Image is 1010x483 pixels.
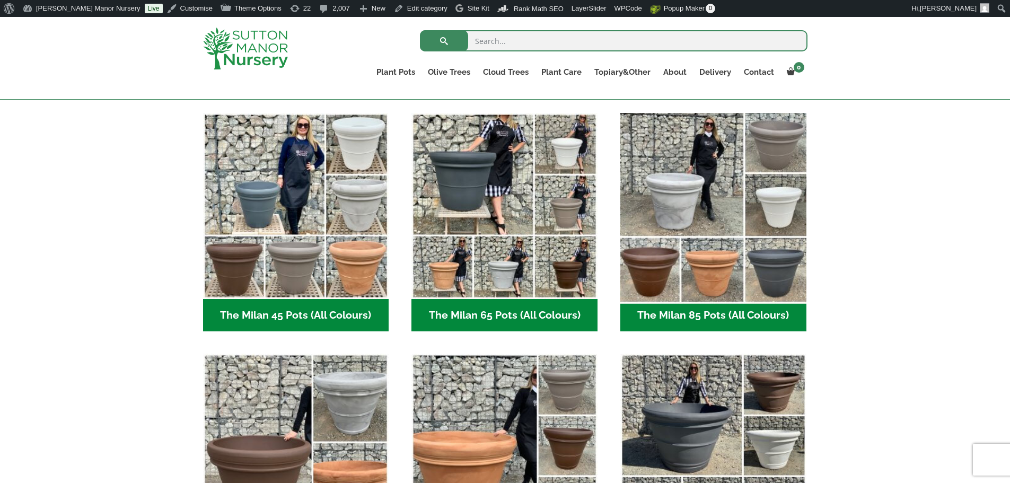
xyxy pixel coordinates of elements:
[411,113,598,331] a: Visit product category The Milan 65 Pots (All Colours)
[620,299,806,332] h2: The Milan 85 Pots (All Colours)
[370,65,421,80] a: Plant Pots
[657,65,693,80] a: About
[706,4,715,13] span: 0
[514,5,564,13] span: Rank Math SEO
[421,65,477,80] a: Olive Trees
[203,28,288,69] img: logo
[620,113,806,331] a: Visit product category The Milan 85 Pots (All Colours)
[535,65,588,80] a: Plant Care
[794,62,804,73] span: 0
[693,65,737,80] a: Delivery
[411,113,598,299] img: The Milan 65 Pots (All Colours)
[780,65,807,80] a: 0
[737,65,780,80] a: Contact
[468,4,489,12] span: Site Kit
[411,299,598,332] h2: The Milan 65 Pots (All Colours)
[920,4,977,12] span: [PERSON_NAME]
[203,299,389,332] h2: The Milan 45 Pots (All Colours)
[203,113,389,299] img: The Milan 45 Pots (All Colours)
[616,108,811,303] img: The Milan 85 Pots (All Colours)
[203,113,389,331] a: Visit product category The Milan 45 Pots (All Colours)
[588,65,657,80] a: Topiary&Other
[145,4,163,13] a: Live
[477,65,535,80] a: Cloud Trees
[420,30,807,51] input: Search...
